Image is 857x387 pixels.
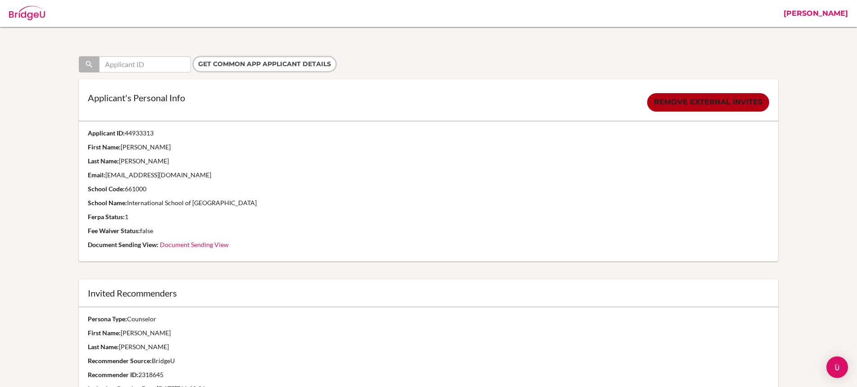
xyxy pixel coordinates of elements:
[88,143,769,152] p: [PERSON_NAME]
[88,93,185,102] p: Applicant's Personal Info
[88,356,769,365] p: BridgeU
[88,342,769,351] p: [PERSON_NAME]
[160,241,229,248] a: Document Sending View
[88,371,138,378] strong: Recommender ID:
[88,198,769,207] p: International School of [GEOGRAPHIC_DATA]
[88,227,140,234] strong: Fee Waiver Status:
[88,315,769,324] p: Counselor
[88,226,769,235] p: false
[88,288,769,297] div: Invited Recommenders
[88,343,119,351] strong: Last Name:
[88,357,152,364] strong: Recommender Source:
[9,6,45,20] img: Bridge-U
[88,184,769,193] p: 661000
[88,171,105,179] strong: Email:
[88,370,769,379] p: 2318645
[88,315,127,323] strong: Persona Type:
[99,56,191,72] input: Applicant ID
[88,329,121,337] strong: First Name:
[192,56,337,72] input: Get Common App applicant details
[88,157,119,165] strong: Last Name:
[88,241,159,248] strong: Document Sending View:
[88,328,769,337] p: [PERSON_NAME]
[826,356,848,378] div: Open Intercom Messenger
[647,93,769,112] a: Remove external invites
[88,143,121,151] strong: First Name:
[88,213,125,220] strong: Ferpa Status:
[88,129,125,137] strong: Applicant ID:
[88,212,769,221] p: 1
[88,129,769,138] p: 44933313
[88,157,769,166] p: [PERSON_NAME]
[54,7,197,20] div: Admin: Common App User Details
[88,171,769,180] p: [EMAIL_ADDRESS][DOMAIN_NAME]
[88,199,127,207] strong: School Name:
[88,185,125,193] strong: School Code:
